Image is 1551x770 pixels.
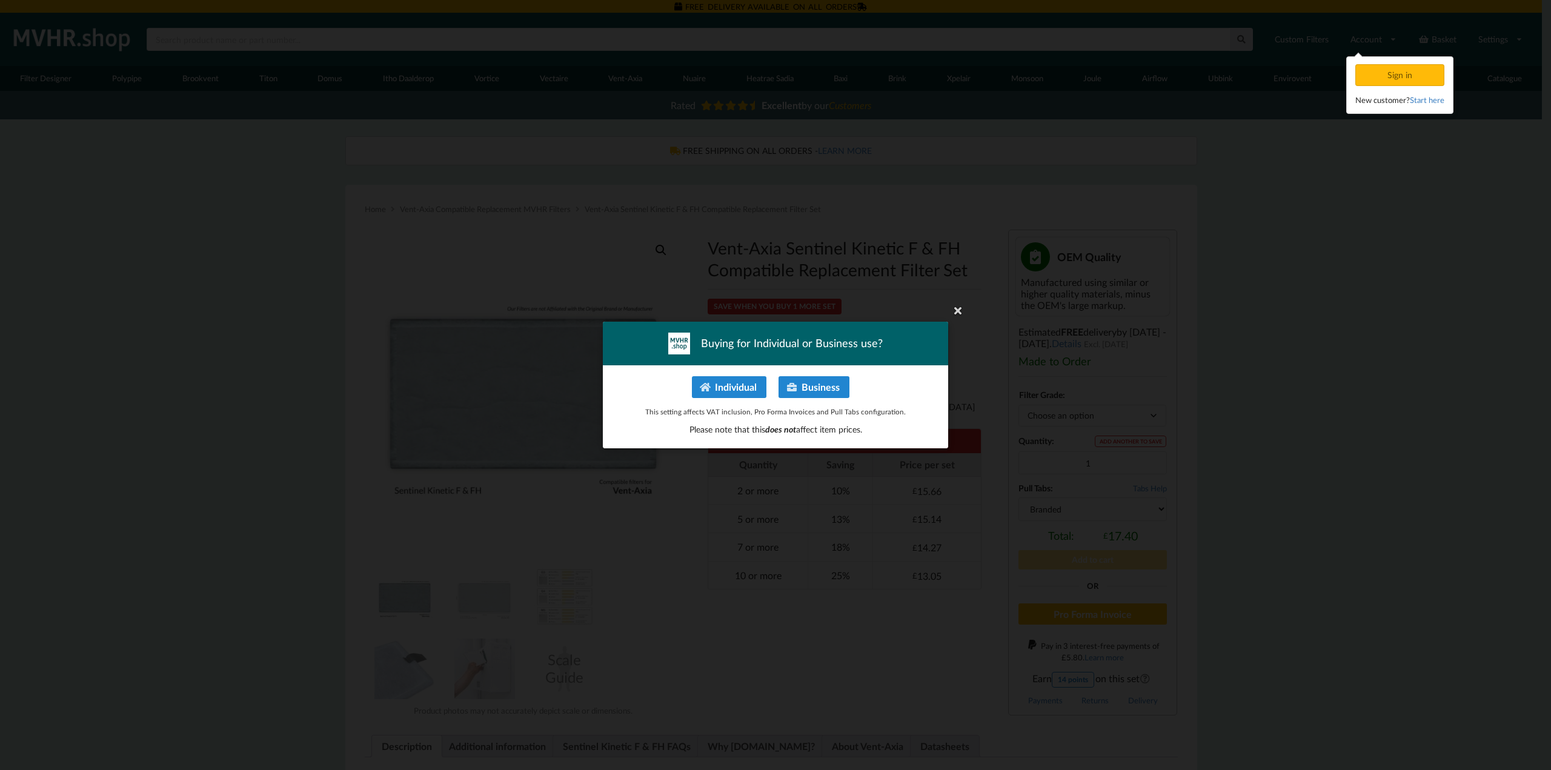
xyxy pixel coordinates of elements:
span: does not [765,424,796,434]
img: mvhr-inverted.png [668,333,690,354]
button: Individual [692,376,766,398]
a: Start here [1410,95,1444,105]
button: Business [779,376,849,398]
div: New customer? [1355,94,1444,106]
span: Buying for Individual or Business use? [701,336,883,351]
p: This setting affects VAT inclusion, Pro Forma Invoices and Pull Tabs configuration. [616,407,935,417]
a: Sign in [1355,70,1447,80]
div: Sign in [1355,64,1444,86]
p: Please note that this affect item prices. [616,423,935,436]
